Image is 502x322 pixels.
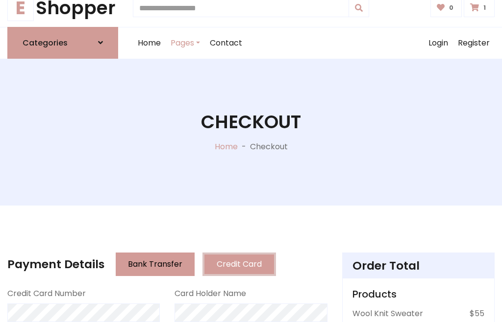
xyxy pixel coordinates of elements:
[250,141,288,153] p: Checkout
[7,27,118,59] a: Categories
[175,288,246,299] label: Card Holder Name
[23,38,68,47] h6: Categories
[447,3,456,12] span: 0
[205,27,247,59] a: Contact
[116,253,195,276] button: Bank Transfer
[424,27,453,59] a: Login
[202,253,276,276] button: Credit Card
[7,288,86,299] label: Credit Card Number
[215,141,238,152] a: Home
[201,111,301,133] h1: Checkout
[238,141,250,153] p: -
[133,27,166,59] a: Home
[352,308,423,320] p: Wool Knit Sweater
[352,259,484,273] h4: Order Total
[166,27,205,59] a: Pages
[470,308,484,320] p: $55
[453,27,495,59] a: Register
[7,257,104,271] h4: Payment Details
[352,288,484,300] h5: Products
[481,3,488,12] span: 1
